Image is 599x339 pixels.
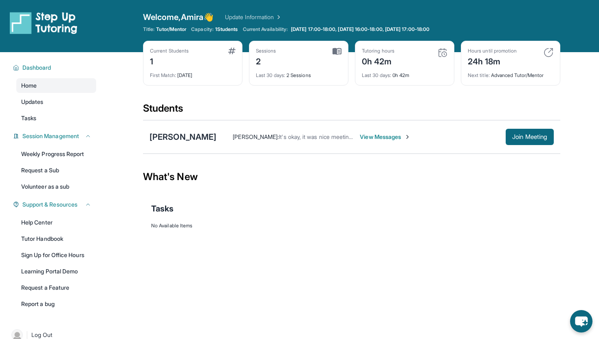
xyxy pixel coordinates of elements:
div: 1 [150,54,189,67]
span: First Match : [150,72,176,78]
div: 0h 42m [362,54,394,67]
div: Tutoring hours [362,48,394,54]
span: View Messages [360,133,411,141]
span: It's okay, it was nice meeting you both [279,133,377,140]
span: 1 Students [215,26,238,33]
div: Students [143,102,560,120]
div: 2 Sessions [256,67,341,79]
a: Update Information [225,13,282,21]
div: No Available Items [151,222,552,229]
a: Tutor Handbook [16,231,96,246]
div: Sessions [256,48,276,54]
img: card [544,48,553,57]
img: logo [10,11,77,34]
a: Request a Feature [16,280,96,295]
a: Tasks [16,111,96,125]
span: Tutor/Mentor [156,26,186,33]
a: Report a bug [16,297,96,311]
a: [DATE] 17:00-18:00, [DATE] 16:00-18:00, [DATE] 17:00-18:00 [289,26,431,33]
span: Join Meeting [512,134,547,139]
span: [PERSON_NAME] : [233,133,279,140]
img: Chevron Right [274,13,282,21]
span: Last 30 days : [256,72,285,78]
div: Hours until promotion [468,48,517,54]
a: Weekly Progress Report [16,147,96,161]
div: 0h 42m [362,67,447,79]
span: Log Out [31,331,53,339]
span: Tasks [151,203,174,214]
div: [PERSON_NAME] [150,131,216,143]
div: 24h 18m [468,54,517,67]
span: Next title : [468,72,490,78]
button: Support & Resources [19,200,91,209]
div: Current Students [150,48,189,54]
a: Request a Sub [16,163,96,178]
span: Updates [21,98,44,106]
div: 2 [256,54,276,67]
div: What's New [143,159,560,195]
img: Chevron-Right [404,134,411,140]
a: Home [16,78,96,93]
img: card [228,48,236,54]
span: Home [21,81,37,90]
span: Dashboard [22,64,51,72]
div: Advanced Tutor/Mentor [468,67,553,79]
span: Last 30 days : [362,72,391,78]
span: Support & Resources [22,200,77,209]
a: Updates [16,95,96,109]
img: card [438,48,447,57]
span: Capacity: [191,26,214,33]
span: [DATE] 17:00-18:00, [DATE] 16:00-18:00, [DATE] 17:00-18:00 [291,26,429,33]
span: Current Availability: [243,26,288,33]
div: [DATE] [150,67,236,79]
a: Learning Portal Demo [16,264,96,279]
button: chat-button [570,310,592,332]
a: Sign Up for Office Hours [16,248,96,262]
span: Session Management [22,132,79,140]
img: card [333,48,341,55]
button: Join Meeting [506,129,554,145]
span: Welcome, Amira 👋 [143,11,214,23]
a: Help Center [16,215,96,230]
button: Session Management [19,132,91,140]
span: Tasks [21,114,36,122]
button: Dashboard [19,64,91,72]
a: Volunteer as a sub [16,179,96,194]
span: Title: [143,26,154,33]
